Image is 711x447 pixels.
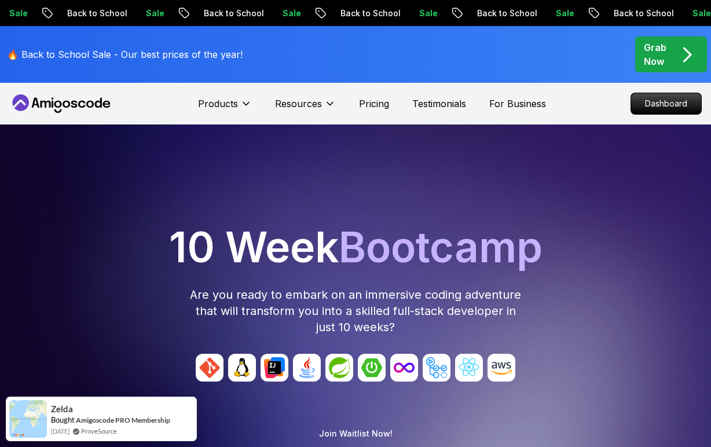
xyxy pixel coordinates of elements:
img: avatar_7 [423,354,450,382]
a: For Business [489,97,546,111]
button: Resources [275,97,336,120]
p: Back to School [185,8,263,19]
img: avatar_0 [196,354,223,382]
a: Amigoscode PRO Membership [76,416,170,424]
h1: 10 Week [5,226,706,268]
a: Dashboard [631,93,702,115]
img: avatar_1 [228,354,256,382]
p: Sale [127,8,164,19]
img: avatar_9 [488,354,515,382]
p: Grab Now [644,41,666,68]
p: Back to School [595,8,673,19]
p: Products [198,97,238,111]
img: provesource social proof notification image [9,400,47,438]
img: avatar_8 [455,354,483,382]
img: avatar_6 [390,354,418,382]
img: avatar_3 [293,354,321,382]
p: Are you ready to embark on an immersive coding adventure that will transform you into a skilled f... [189,287,522,335]
img: avatar_5 [358,354,386,382]
a: ProveSource [81,426,117,436]
a: Testimonials [412,97,466,111]
button: Products [198,97,252,120]
p: Sale [263,8,300,19]
img: avatar_2 [261,354,288,382]
p: Sale [400,8,437,19]
span: Bootcamp [339,222,543,272]
p: Sale [673,8,710,19]
p: Dashboard [631,93,701,114]
a: Pricing [359,97,389,111]
span: Bought [51,415,75,424]
p: Sale [537,8,574,19]
span: Zelda [51,404,73,414]
p: Back to School [321,8,400,19]
span: [DATE] [51,426,69,436]
p: Resources [275,97,322,111]
p: 🔥 Back to School Sale - Our best prices of the year! [7,47,243,61]
p: Join Waitlist Now! [319,428,393,439]
p: Back to School [458,8,537,19]
p: Back to School [48,8,127,19]
img: avatar_4 [325,354,353,382]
